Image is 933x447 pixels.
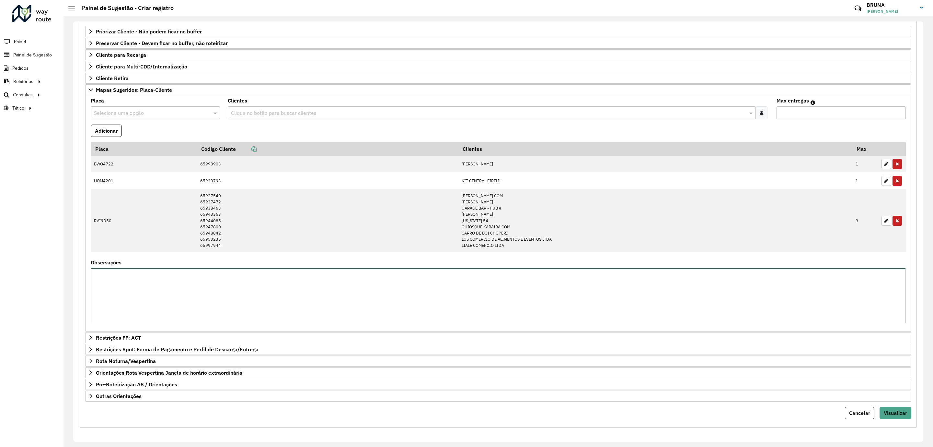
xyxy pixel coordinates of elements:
[85,84,911,95] a: Mapas Sugeridos: Placa-Cliente
[85,367,911,378] a: Orientações Rota Vespertina Janela de horário extraordinária
[845,407,874,419] button: Cancelar
[14,38,26,45] span: Painel
[811,100,815,105] em: Máximo de clientes que serão colocados na mesma rota com os clientes informados
[85,49,911,60] a: Cliente para Recarga
[852,189,878,252] td: 9
[13,78,33,85] span: Relatórios
[85,38,911,49] a: Preservar Cliente - Devem ficar no buffer, não roteirizar
[91,97,104,104] label: Placa
[96,41,228,46] span: Preservar Cliente - Devem ficar no buffer, não roteirizar
[880,407,911,419] button: Visualizar
[13,91,33,98] span: Consultas
[96,76,129,81] span: Cliente Retira
[91,156,197,173] td: BWO4722
[849,410,870,416] span: Cancelar
[96,393,142,399] span: Outras Orientações
[852,172,878,189] td: 1
[197,156,458,173] td: 65998903
[85,379,911,390] a: Pre-Roteirização AS / Orientações
[197,142,458,156] th: Código Cliente
[85,391,911,402] a: Outras Orientações
[96,29,202,34] span: Priorizar Cliente - Não podem ficar no buffer
[96,347,259,352] span: Restrições Spot: Forma de Pagamento e Perfil de Descarga/Entrega
[852,142,878,156] th: Max
[91,172,197,189] td: HOM4201
[85,332,911,343] a: Restrições FF: ACT
[91,142,197,156] th: Placa
[851,1,865,15] a: Contato Rápido
[884,410,907,416] span: Visualizar
[96,52,146,57] span: Cliente para Recarga
[96,64,187,69] span: Cliente para Multi-CDD/Internalização
[96,370,242,375] span: Orientações Rota Vespertina Janela de horário extraordinária
[96,335,141,340] span: Restrições FF: ACT
[75,5,174,12] h2: Painel de Sugestão - Criar registro
[96,87,172,92] span: Mapas Sugeridos: Placa-Cliente
[91,189,197,252] td: RVI9D50
[96,358,156,364] span: Rota Noturna/Vespertina
[12,105,24,112] span: Tático
[85,95,911,332] div: Mapas Sugeridos: Placa-Cliente
[852,156,878,173] td: 1
[867,8,915,14] span: [PERSON_NAME]
[458,142,852,156] th: Clientes
[197,172,458,189] td: 65933793
[91,259,121,266] label: Observações
[458,189,852,252] td: [PERSON_NAME] COM [PERSON_NAME] GARAGE BAR - PUB e [PERSON_NAME] [US_STATE] 54 QUIOSQUE KARAIBA C...
[236,146,257,152] a: Copiar
[13,52,52,58] span: Painel de Sugestão
[85,73,911,84] a: Cliente Retira
[85,26,911,37] a: Priorizar Cliente - Não podem ficar no buffer
[12,65,29,72] span: Pedidos
[96,382,177,387] span: Pre-Roteirização AS / Orientações
[85,61,911,72] a: Cliente para Multi-CDD/Internalização
[197,189,458,252] td: 65927540 65937472 65938463 65943363 65944085 65947800 65948842 65953235 65997944
[228,97,247,104] label: Clientes
[85,356,911,367] a: Rota Noturna/Vespertina
[458,172,852,189] td: KIT CENTRAL EIRELI -
[867,2,915,8] h3: BRUNA
[85,344,911,355] a: Restrições Spot: Forma de Pagamento e Perfil de Descarga/Entrega
[91,125,122,137] button: Adicionar
[458,156,852,173] td: [PERSON_NAME]
[777,97,809,104] label: Max entregas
